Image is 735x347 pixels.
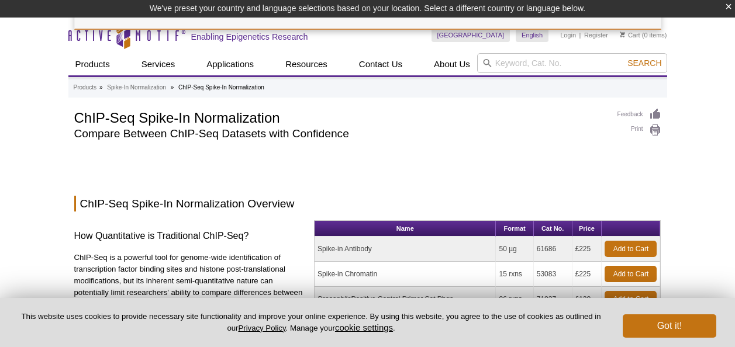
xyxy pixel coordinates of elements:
input: Keyword, Cat. No. [477,53,667,73]
li: » [99,84,103,91]
td: Spike-in Chromatin [315,262,496,287]
a: Cart [620,31,640,39]
a: Register [584,31,608,39]
td: £225 [572,237,602,262]
li: ChIP-Seq Spike-In Normalization [178,84,264,91]
td: 96 rxns [496,287,533,312]
h2: Compare Between ChIP-Seq Datasets with Confidence [74,129,606,139]
a: Services [134,53,182,75]
td: Positive Control Primer Set Pbgs [315,287,496,312]
a: Resources [278,53,334,75]
h3: How Quantitative is Traditional ChIP-Seq? [74,229,306,243]
td: Spike-in Antibody [315,237,496,262]
td: 53083 [534,262,572,287]
a: About Us [427,53,477,75]
a: Products [68,53,117,75]
button: Got it! [623,314,716,338]
h2: ChIP-Seq Spike-In Normalization Overview [74,196,661,211]
button: cookie settings [335,322,393,332]
h1: ChIP-Seq Spike-In Normalization [74,108,606,126]
button: Search [624,58,665,68]
td: 15 rxns [496,262,533,287]
th: Name [315,221,496,237]
p: This website uses cookies to provide necessary site functionality and improve your online experie... [19,311,603,334]
a: English [516,28,548,42]
a: [GEOGRAPHIC_DATA] [432,28,510,42]
a: Add to Cart [605,241,657,257]
a: Applications [199,53,261,75]
li: (0 items) [620,28,667,42]
a: Print [617,124,661,137]
td: 71037 [534,287,572,312]
td: £225 [572,262,602,287]
li: | [579,28,581,42]
a: Add to Cart [605,266,657,282]
a: Login [560,31,576,39]
a: Feedback [617,108,661,121]
i: Drosophila [318,295,351,303]
th: Price [572,221,602,237]
td: £120 [572,287,602,312]
td: 61686 [534,237,572,262]
a: Add to Cart [605,291,657,307]
a: Spike-In Normalization [107,82,166,93]
h2: Enabling Epigenetics Research [191,32,308,42]
img: Your Cart [620,32,625,37]
th: Cat No. [534,221,572,237]
li: » [171,84,174,91]
th: Format [496,221,533,237]
a: Products [74,82,96,93]
span: Search [627,58,661,68]
a: Contact Us [352,53,409,75]
td: 50 µg [496,237,533,262]
a: Privacy Policy [238,324,285,332]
